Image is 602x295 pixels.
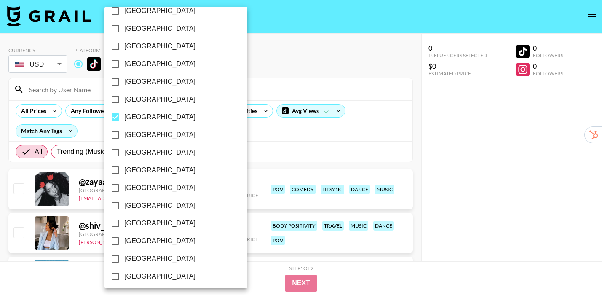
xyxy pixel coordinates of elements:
[560,253,592,285] iframe: Drift Widget Chat Controller
[124,218,195,228] span: [GEOGRAPHIC_DATA]
[124,183,195,193] span: [GEOGRAPHIC_DATA]
[124,165,195,175] span: [GEOGRAPHIC_DATA]
[124,201,195,211] span: [GEOGRAPHIC_DATA]
[124,94,195,105] span: [GEOGRAPHIC_DATA]
[124,6,195,16] span: [GEOGRAPHIC_DATA]
[124,59,195,69] span: [GEOGRAPHIC_DATA]
[124,147,195,158] span: [GEOGRAPHIC_DATA]
[124,130,195,140] span: [GEOGRAPHIC_DATA]
[124,41,195,51] span: [GEOGRAPHIC_DATA]
[124,24,195,34] span: [GEOGRAPHIC_DATA]
[124,112,195,122] span: [GEOGRAPHIC_DATA]
[124,77,195,87] span: [GEOGRAPHIC_DATA]
[124,271,195,282] span: [GEOGRAPHIC_DATA]
[124,254,195,264] span: [GEOGRAPHIC_DATA]
[124,236,195,246] span: [GEOGRAPHIC_DATA]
